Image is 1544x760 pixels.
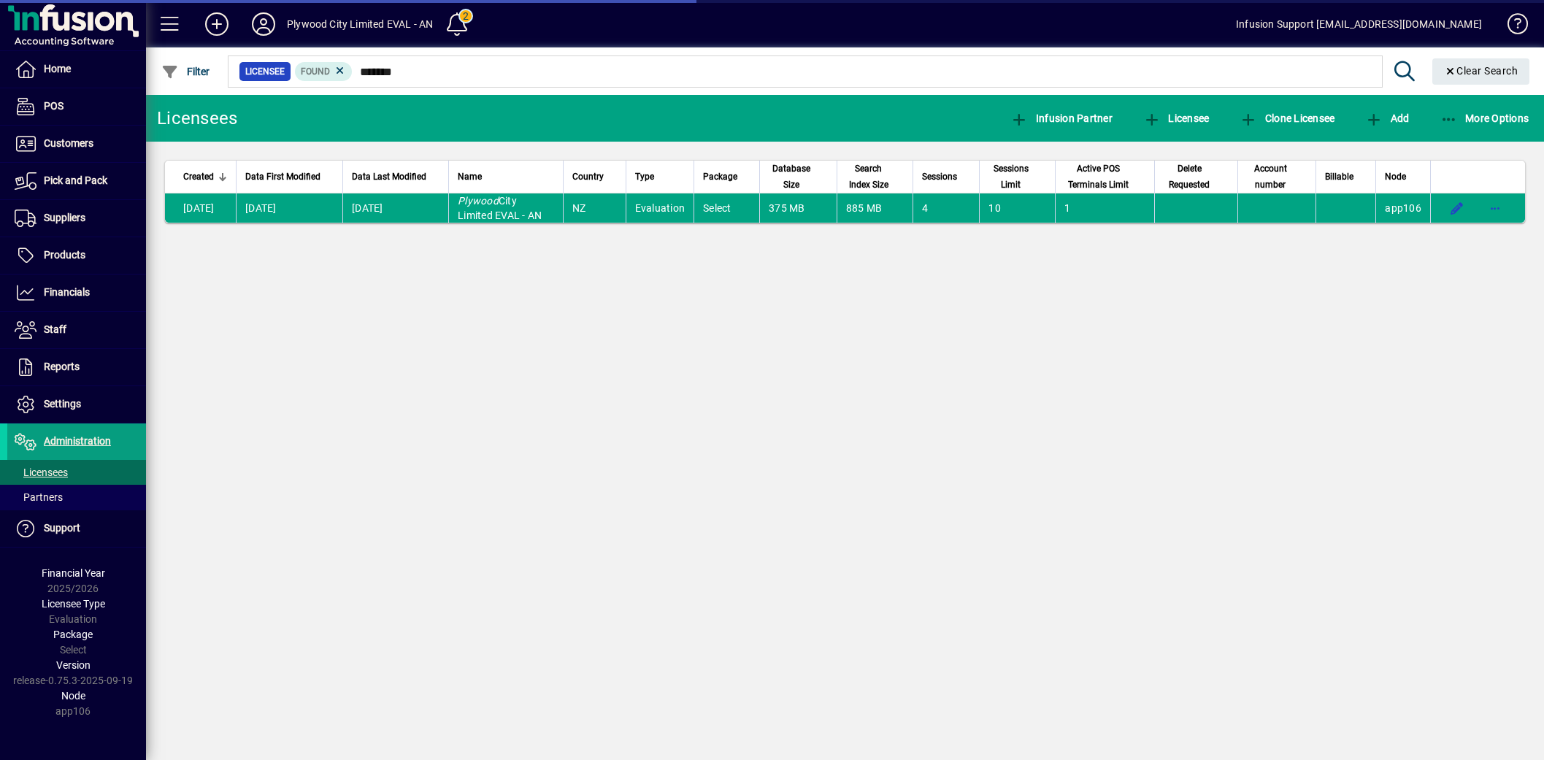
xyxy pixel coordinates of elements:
span: Home [44,63,71,74]
td: 1 [1055,193,1154,223]
span: Name [458,169,482,185]
a: Partners [7,485,146,510]
span: app106.prod.infusionbusinesssoftware.com [1385,202,1421,214]
button: Add [193,11,240,37]
span: Financial Year [42,567,105,579]
td: [DATE] [165,193,236,223]
a: Pick and Pack [7,163,146,199]
div: Created [183,169,227,185]
a: Support [7,510,146,547]
a: POS [7,88,146,125]
button: More options [1483,196,1507,220]
div: Delete Requested [1164,161,1229,193]
div: Active POS Terminals Limit [1064,161,1145,193]
span: Created [183,169,214,185]
a: Reports [7,349,146,385]
span: Type [635,169,654,185]
td: NZ [563,193,626,223]
span: Infusion Partner [1010,112,1113,124]
span: Package [703,169,737,185]
div: Account number [1247,161,1307,193]
span: Licensee [1143,112,1210,124]
td: Evaluation [626,193,694,223]
span: Customers [44,137,93,149]
button: Profile [240,11,287,37]
button: Clone Licensee [1236,105,1338,131]
span: Clone Licensee [1240,112,1334,124]
a: Products [7,237,146,274]
div: Data First Modified [245,169,334,185]
div: Node [1385,169,1421,185]
span: Sessions Limit [988,161,1033,193]
a: Financials [7,275,146,311]
td: Select [694,193,759,223]
button: More Options [1437,105,1533,131]
span: Reports [44,361,80,372]
td: [DATE] [236,193,342,223]
span: Suppliers [44,212,85,223]
span: Support [44,522,80,534]
a: Home [7,51,146,88]
button: Edit [1445,196,1469,220]
a: Settings [7,386,146,423]
span: Products [44,249,85,261]
span: Sessions [922,169,957,185]
td: [DATE] [342,193,448,223]
a: Licensees [7,460,146,485]
a: Knowledge Base [1497,3,1526,50]
span: Account number [1247,161,1294,193]
span: Settings [44,398,81,410]
span: Version [56,659,91,671]
span: Found [301,66,330,77]
a: Staff [7,312,146,348]
span: City Limited EVAL - AN [458,195,542,221]
mat-chip: Found Status: Found [295,62,353,81]
span: Data First Modified [245,169,320,185]
div: Package [703,169,750,185]
div: Billable [1325,169,1367,185]
span: Clear Search [1444,65,1518,77]
span: Billable [1325,169,1353,185]
span: Partners [15,491,63,503]
td: 885 MB [837,193,913,223]
td: 10 [979,193,1055,223]
span: Active POS Terminals Limit [1064,161,1132,193]
span: Administration [44,435,111,447]
button: Clear [1432,58,1530,85]
span: Licensee [245,64,285,79]
span: Delete Requested [1164,161,1215,193]
span: Data Last Modified [352,169,426,185]
span: Search Index Size [846,161,891,193]
a: Suppliers [7,200,146,237]
span: Pick and Pack [44,174,107,186]
em: Plywood [458,195,499,207]
td: 375 MB [759,193,837,223]
td: 4 [913,193,979,223]
div: Search Index Size [846,161,904,193]
span: More Options [1440,112,1529,124]
button: Add [1361,105,1413,131]
span: Country [572,169,604,185]
div: Country [572,169,617,185]
a: Customers [7,126,146,162]
button: Licensee [1140,105,1213,131]
span: Add [1365,112,1409,124]
div: Data Last Modified [352,169,439,185]
div: Type [635,169,685,185]
span: Licensee Type [42,598,105,610]
span: Package [53,629,93,640]
span: Financials [44,286,90,298]
span: Database Size [769,161,815,193]
button: Infusion Partner [1007,105,1116,131]
span: Node [1385,169,1406,185]
div: Sessions [922,169,970,185]
button: Filter [158,58,214,85]
span: Staff [44,323,66,335]
div: Plywood City Limited EVAL - AN [287,12,433,36]
span: Licensees [15,467,68,478]
span: Filter [161,66,210,77]
div: Name [458,169,554,185]
span: POS [44,100,64,112]
div: Licensees [157,107,237,130]
div: Infusion Support [EMAIL_ADDRESS][DOMAIN_NAME] [1236,12,1482,36]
